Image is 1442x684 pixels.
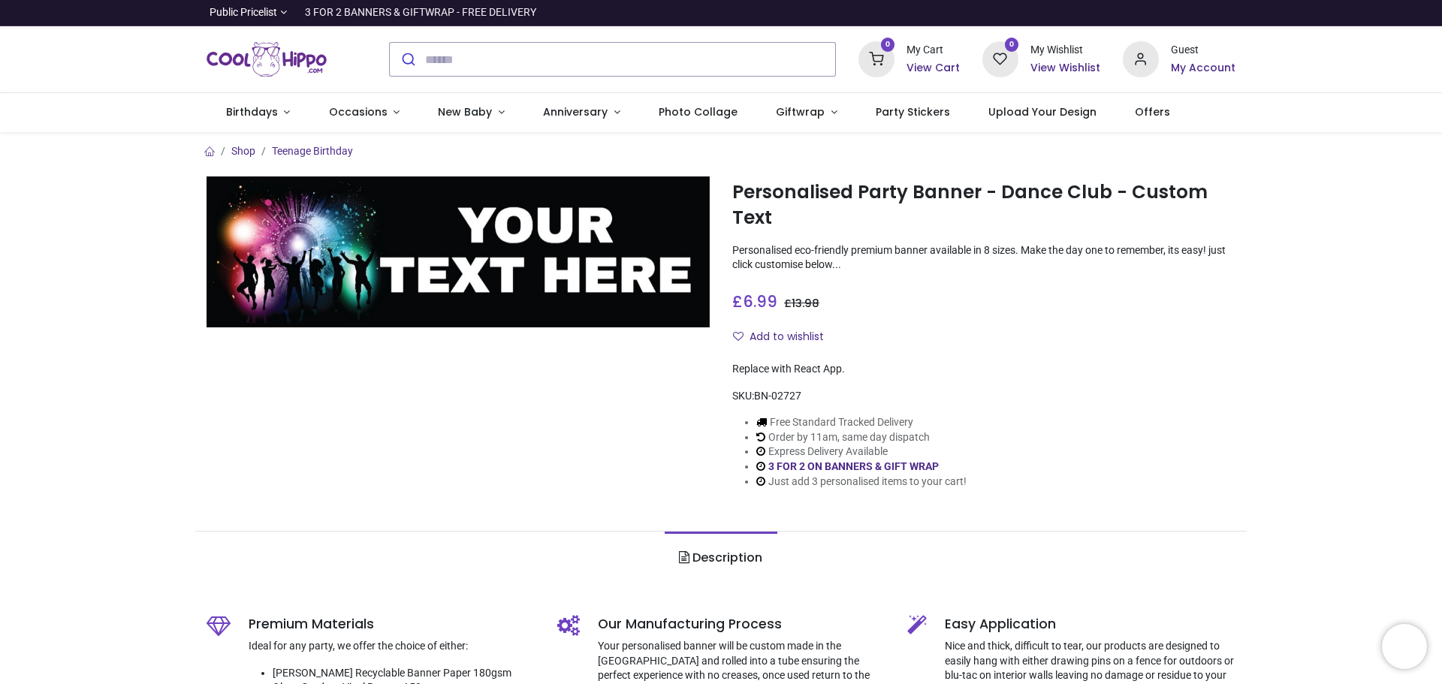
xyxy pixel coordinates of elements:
[598,615,885,634] h5: Our Manufacturing Process
[1382,624,1427,669] iframe: Brevo live chat
[732,243,1235,273] p: Personalised eco-friendly premium banner available in 8 sizes. Make the day one to remember, its ...
[305,5,536,20] div: 3 FOR 2 BANNERS & GIFTWRAP - FREE DELIVERY
[249,615,535,634] h5: Premium Materials
[907,43,960,58] div: My Cart
[438,104,492,119] span: New Baby
[309,93,419,132] a: Occasions
[743,291,777,312] span: 6.99
[784,296,819,311] span: £
[207,5,287,20] a: Public Pricelist
[273,666,535,681] li: [PERSON_NAME] Recyclable Banner Paper 180gsm
[207,38,327,80] img: Cool Hippo
[1030,61,1100,76] a: View Wishlist
[982,53,1018,65] a: 0
[272,145,353,157] a: Teenage Birthday
[210,5,277,20] span: Public Pricelist
[543,104,608,119] span: Anniversary
[732,362,1235,377] div: Replace with React App.
[226,104,278,119] span: Birthdays
[756,430,967,445] li: Order by 11am, same day dispatch
[776,104,825,119] span: Giftwrap
[733,331,744,342] i: Add to wishlist
[945,615,1235,634] h5: Easy Application
[207,93,309,132] a: Birthdays
[988,104,1097,119] span: Upload Your Design
[249,639,535,654] p: Ideal for any party, we offer the choice of either:
[523,93,639,132] a: Anniversary
[754,390,801,402] span: BN-02727
[207,176,710,327] img: Personalised Party Banner - Dance Club - Custom Text
[792,296,819,311] span: 13.98
[1030,43,1100,58] div: My Wishlist
[732,291,777,312] span: £
[858,53,894,65] a: 0
[920,5,1235,20] iframe: Customer reviews powered by Trustpilot
[876,104,950,119] span: Party Stickers
[756,93,856,132] a: Giftwrap
[732,389,1235,404] div: SKU:
[756,475,967,490] li: Just add 3 personalised items to your cart!
[207,38,327,80] a: Logo of Cool Hippo
[756,444,967,460] li: Express Delivery Available
[329,104,388,119] span: Occasions
[659,104,738,119] span: Photo Collage
[756,415,967,430] li: Free Standard Tracked Delivery
[732,179,1235,231] h1: Personalised Party Banner - Dance Club - Custom Text
[665,532,777,584] a: Description
[1005,38,1019,52] sup: 0
[768,460,939,472] a: 3 FOR 2 ON BANNERS & GIFT WRAP
[1135,104,1170,119] span: Offers
[1171,43,1235,58] div: Guest
[1171,61,1235,76] a: My Account
[881,38,895,52] sup: 0
[231,145,255,157] a: Shop
[907,61,960,76] a: View Cart
[390,43,425,76] button: Submit
[732,324,837,350] button: Add to wishlistAdd to wishlist
[419,93,524,132] a: New Baby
